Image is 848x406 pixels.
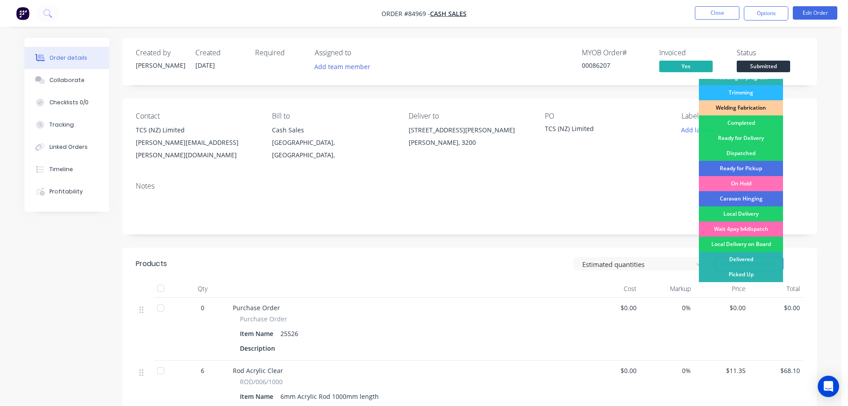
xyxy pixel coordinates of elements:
[176,280,229,298] div: Qty
[753,303,800,312] span: $0.00
[644,303,691,312] span: 0%
[24,69,109,91] button: Collaborate
[699,85,783,100] div: Trimming
[699,221,783,237] div: Wait 4pay b4dispatch
[699,131,783,146] div: Ready for Delivery
[136,112,258,120] div: Contact
[698,366,746,375] span: $11.35
[699,267,783,282] div: Picked Up
[818,376,839,397] div: Open Intercom Messenger
[589,366,637,375] span: $0.00
[545,124,656,136] div: TCS (NZ) Limited
[699,191,783,206] div: Caravan Hinging
[409,124,531,152] div: [STREET_ADDRESS][PERSON_NAME][PERSON_NAME], 3200
[315,49,404,57] div: Assigned to
[24,158,109,180] button: Timeline
[272,124,394,161] div: Cash Sales[GEOGRAPHIC_DATA], [GEOGRAPHIC_DATA],
[430,9,467,18] a: Cash Sales
[409,136,531,149] div: [PERSON_NAME], 3200
[49,143,88,151] div: Linked Orders
[136,258,167,269] div: Products
[24,114,109,136] button: Tracking
[24,47,109,69] button: Order details
[272,136,394,161] div: [GEOGRAPHIC_DATA], [GEOGRAPHIC_DATA],
[699,161,783,176] div: Ready for Pickup
[582,49,649,57] div: MYOB Order #
[582,61,649,70] div: 00086207
[699,237,783,252] div: Local Delivery on Board
[272,112,394,120] div: Bill to
[277,327,302,340] div: 25526
[240,390,277,403] div: Item Name
[136,136,258,161] div: [PERSON_NAME][EMAIL_ADDRESS][PERSON_NAME][DOMAIN_NAME]
[136,182,803,190] div: Notes
[310,61,375,73] button: Add team member
[659,61,713,72] span: Yes
[737,61,790,74] button: Submitted
[201,303,204,312] span: 0
[793,6,837,20] button: Edit Order
[49,188,83,196] div: Profitability
[255,49,304,57] div: Required
[640,280,695,298] div: Markup
[240,342,279,355] div: Description
[24,136,109,158] button: Linked Orders
[24,180,109,203] button: Profitability
[136,124,258,136] div: TCS (NZ) Limited
[49,54,87,62] div: Order details
[136,124,258,161] div: TCS (NZ) Limited[PERSON_NAME][EMAIL_ADDRESS][PERSON_NAME][DOMAIN_NAME]
[659,49,726,57] div: Invoiced
[409,112,531,120] div: Deliver to
[545,112,667,120] div: PO
[749,280,804,298] div: Total
[49,165,73,173] div: Timeline
[699,252,783,267] div: Delivered
[233,303,280,312] span: Purchase Order
[136,49,185,57] div: Created by
[644,366,691,375] span: 0%
[698,303,746,312] span: $0.00
[381,9,430,18] span: Order #84969 -
[49,98,89,107] div: Checklists 0/0
[240,314,287,324] span: Purchase Order
[136,61,185,70] div: [PERSON_NAME]
[240,377,283,386] span: ROD/006/1000
[585,280,640,298] div: Cost
[277,390,382,403] div: 6mm Acrylic Rod 1000mm length
[676,124,717,136] button: Add labels
[315,61,375,73] button: Add team member
[24,91,109,114] button: Checklists 0/0
[201,366,204,375] span: 6
[240,327,277,340] div: Item Name
[744,6,788,21] button: Options
[695,6,739,20] button: Close
[409,124,531,136] div: [STREET_ADDRESS][PERSON_NAME]
[699,176,783,191] div: On Hold
[233,366,283,375] span: Rod Acrylic Clear
[753,366,800,375] span: $68.10
[699,206,783,221] div: Local Delivery
[49,121,74,129] div: Tracking
[699,100,783,115] div: Welding Fabrication
[195,61,215,70] span: [DATE]
[272,124,394,136] div: Cash Sales
[699,115,783,131] div: Completed
[682,112,803,120] div: Labels
[49,76,85,84] div: Collaborate
[737,49,803,57] div: Status
[699,146,783,161] div: Dispatched
[16,7,29,20] img: Factory
[694,280,749,298] div: Price
[737,61,790,72] span: Submitted
[195,49,244,57] div: Created
[589,303,637,312] span: $0.00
